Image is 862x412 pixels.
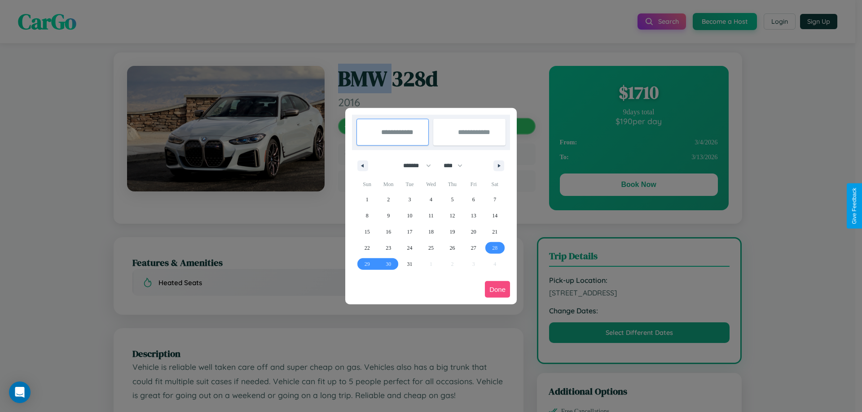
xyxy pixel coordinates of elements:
span: 20 [471,224,476,240]
button: 24 [399,240,420,256]
button: 13 [463,208,484,224]
button: 6 [463,191,484,208]
button: 29 [356,256,378,272]
span: 4 [430,191,432,208]
span: Sat [484,177,506,191]
span: 29 [365,256,370,272]
span: 12 [449,208,455,224]
button: 15 [356,224,378,240]
span: 19 [449,224,455,240]
span: 27 [471,240,476,256]
span: 17 [407,224,413,240]
button: 30 [378,256,399,272]
button: 23 [378,240,399,256]
span: Thu [442,177,463,191]
span: 2 [387,191,390,208]
span: 25 [428,240,434,256]
button: 21 [484,224,506,240]
button: 28 [484,240,506,256]
button: 18 [420,224,441,240]
button: 17 [399,224,420,240]
button: 1 [356,191,378,208]
span: 23 [386,240,391,256]
span: 6 [472,191,475,208]
span: 14 [492,208,497,224]
span: 30 [386,256,391,272]
span: Sun [356,177,378,191]
span: 7 [493,191,496,208]
span: Tue [399,177,420,191]
span: 18 [428,224,434,240]
button: 14 [484,208,506,224]
button: 22 [356,240,378,256]
span: 21 [492,224,497,240]
span: 1 [366,191,369,208]
span: 8 [366,208,369,224]
button: 3 [399,191,420,208]
button: 16 [378,224,399,240]
span: 3 [409,191,411,208]
span: 28 [492,240,497,256]
button: 5 [442,191,463,208]
button: 7 [484,191,506,208]
span: 31 [407,256,413,272]
button: 19 [442,224,463,240]
span: 5 [451,191,453,208]
span: 15 [365,224,370,240]
span: 9 [387,208,390,224]
span: 22 [365,240,370,256]
button: 9 [378,208,399,224]
button: 12 [442,208,463,224]
div: Give Feedback [851,188,858,224]
button: 2 [378,191,399,208]
button: 25 [420,240,441,256]
span: Wed [420,177,441,191]
span: 11 [428,208,434,224]
button: 4 [420,191,441,208]
button: 8 [356,208,378,224]
button: 26 [442,240,463,256]
span: 26 [449,240,455,256]
button: 20 [463,224,484,240]
span: Fri [463,177,484,191]
button: 31 [399,256,420,272]
span: 24 [407,240,413,256]
button: 10 [399,208,420,224]
span: Mon [378,177,399,191]
span: 10 [407,208,413,224]
span: 13 [471,208,476,224]
span: 16 [386,224,391,240]
div: Open Intercom Messenger [9,382,31,403]
button: 27 [463,240,484,256]
button: Done [485,281,510,298]
button: 11 [420,208,441,224]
